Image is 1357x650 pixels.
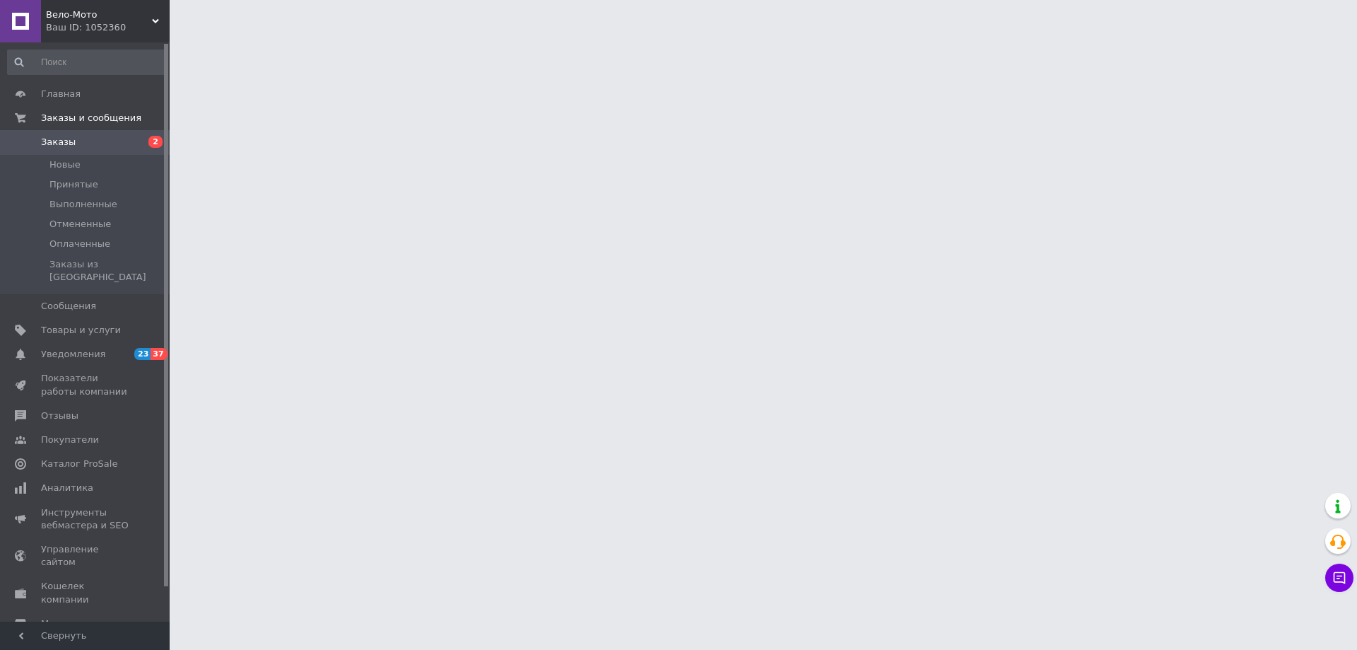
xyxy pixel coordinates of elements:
div: Ваш ID: 1052360 [46,21,170,34]
span: Принятые [49,178,98,191]
span: Товары и услуги [41,324,121,337]
span: 2 [148,136,163,148]
span: Покупатели [41,434,99,446]
span: Заказы [41,136,76,149]
span: Маркет [41,617,77,630]
span: Отмененные [49,218,111,231]
span: Выполненные [49,198,117,211]
span: Управление сайтом [41,543,131,569]
span: Отзывы [41,410,78,422]
span: Главная [41,88,81,100]
span: Новые [49,158,81,171]
input: Поиск [7,50,167,75]
span: Кошелек компании [41,580,131,605]
span: Заказы из [GEOGRAPHIC_DATA] [49,258,165,284]
span: Вело-Мото [46,8,152,21]
span: Каталог ProSale [41,458,117,470]
span: Инструменты вебмастера и SEO [41,506,131,532]
span: 37 [151,348,167,360]
span: Аналитика [41,482,93,494]
span: Уведомления [41,348,105,361]
span: Показатели работы компании [41,372,131,397]
span: Сообщения [41,300,96,313]
span: Оплаченные [49,238,110,250]
button: Чат с покупателем [1325,564,1353,592]
span: Заказы и сообщения [41,112,141,124]
span: 23 [134,348,151,360]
